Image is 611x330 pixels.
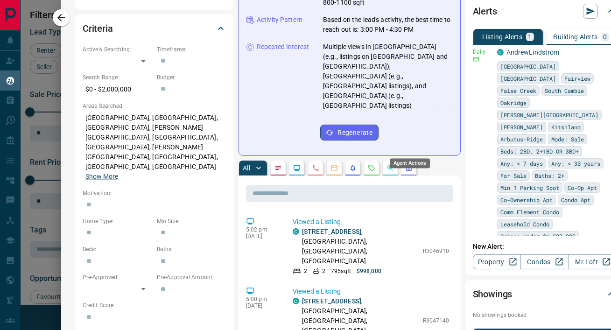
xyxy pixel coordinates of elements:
p: Daily [473,48,492,56]
p: Listing Alerts [482,34,523,40]
a: [STREET_ADDRESS] [302,297,361,305]
p: , [GEOGRAPHIC_DATA], [GEOGRAPHIC_DATA], [GEOGRAPHIC_DATA] [302,227,418,266]
p: 5:00 pm [246,296,279,302]
p: Beds: [83,245,152,253]
p: Motivation: [83,189,226,197]
p: Timeframe: [157,45,226,54]
p: Multiple views in [GEOGRAPHIC_DATA] (e.g., listings on [GEOGRAPHIC_DATA] and [GEOGRAPHIC_DATA]), ... [323,42,453,111]
p: 795 sqft [331,267,351,275]
span: For Sale [500,171,527,180]
span: [PERSON_NAME][GEOGRAPHIC_DATA] [500,110,598,119]
p: 5:02 pm [246,226,279,233]
a: Condos [520,254,569,269]
p: Credit Score: [83,301,226,309]
h2: Criteria [83,21,113,36]
p: Building Alerts [553,34,597,40]
svg: Opportunities [386,164,394,172]
p: All [243,165,250,171]
span: False Creek [500,86,536,95]
a: AndrewLindstrom [506,49,560,56]
p: Pre-Approved: [83,273,152,281]
p: 2 [322,267,325,275]
svg: Listing Alerts [349,164,357,172]
span: Oakridge [500,98,527,107]
svg: Emails [330,164,338,172]
p: Actively Searching: [83,45,152,54]
div: Criteria [83,17,226,40]
div: condos.ca [497,49,504,56]
span: Co-Op Apt [568,183,597,192]
span: Price: Under $1,500,000 [500,232,576,241]
h2: Alerts [473,4,497,19]
p: Min Size: [157,217,226,225]
svg: Email [473,56,479,63]
span: [GEOGRAPHIC_DATA] [500,74,556,83]
p: Pre-Approval Amount: [157,273,226,281]
p: $998,000 [357,267,381,275]
p: Home Type: [83,217,152,225]
p: 1 [528,34,532,40]
p: Viewed a Listing [293,217,449,227]
span: Leasehold Condo [500,219,549,229]
p: Viewed a Listing [293,287,449,296]
p: 2 [304,267,307,275]
a: Property [473,254,521,269]
span: Arbutus-Ridge [500,134,543,144]
p: Activity Pattern [257,15,302,25]
h2: Showings [473,287,513,302]
p: [DATE] [246,302,279,309]
span: Any: < 30 years [551,159,600,168]
p: Repeated Interest [257,42,309,52]
button: Regenerate [320,125,379,140]
span: Min 1 Parking Spot [500,183,559,192]
p: [GEOGRAPHIC_DATA], [GEOGRAPHIC_DATA], [GEOGRAPHIC_DATA], [PERSON_NAME][GEOGRAPHIC_DATA], [GEOGRAP... [83,110,226,184]
span: Beds: 2BD, 2+1BD OR 3BD+ [500,147,579,156]
p: Budget: [157,73,226,82]
p: Search Range: [83,73,152,82]
span: Kitsilano [551,122,581,132]
span: [GEOGRAPHIC_DATA] [500,62,556,71]
p: 0 [603,34,607,40]
p: Based on the lead's activity, the best time to reach out is: 3:00 PM - 4:30 PM [323,15,453,35]
span: Baths: 2+ [535,171,564,180]
p: Baths: [157,245,226,253]
div: condos.ca [293,228,299,235]
span: South Cambie [545,86,584,95]
svg: Requests [368,164,375,172]
p: $0 - $2,000,000 [83,82,152,97]
svg: Notes [274,164,282,172]
a: [STREET_ADDRESS] [302,228,361,235]
p: R3047140 [423,316,449,325]
button: Show More [85,172,118,182]
svg: Calls [312,164,319,172]
span: Fairview [564,74,590,83]
div: Agent Actions [390,158,430,168]
p: R3046910 [423,247,449,255]
p: Areas Searched: [83,102,226,110]
span: [PERSON_NAME] [500,122,543,132]
span: Mode: Sale [551,134,584,144]
div: condos.ca [293,298,299,304]
span: Any: < 7 days [500,159,543,168]
span: Condo Apt [561,195,590,204]
span: Co-Ownership Apt [500,195,553,204]
svg: Lead Browsing Activity [293,164,301,172]
span: Comm Element Condo [500,207,559,217]
p: [DATE] [246,233,279,239]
